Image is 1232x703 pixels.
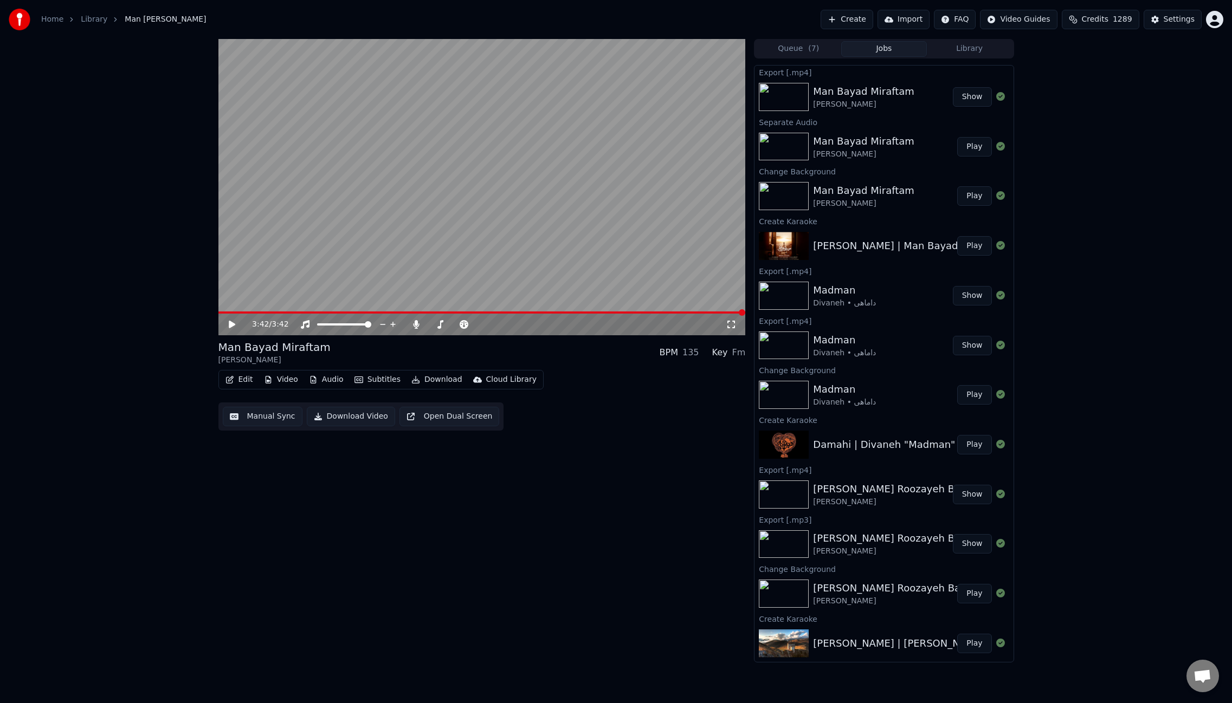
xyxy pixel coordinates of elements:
[813,298,876,309] div: Divaneh • داماهی
[953,534,992,554] button: Show
[813,283,876,298] div: Madman
[756,41,841,57] button: Queue
[813,497,985,507] div: [PERSON_NAME]
[953,286,992,305] button: Show
[350,372,405,387] button: Subtitles
[927,41,1012,57] button: Library
[1113,14,1132,25] span: 1289
[754,463,1013,476] div: Export [.mp4]
[732,346,746,359] div: Fm
[957,137,991,157] button: Play
[272,319,288,330] span: 3:42
[682,346,699,359] div: 135
[813,397,876,408] div: Divaneh • داماهی
[1062,10,1139,29] button: Credits1289
[813,183,914,198] div: Man Bayad Miraftam
[813,134,914,149] div: Man Bayad Miraftam
[1144,10,1202,29] button: Settings
[813,382,876,397] div: Madman
[1082,14,1108,25] span: Credits
[305,372,348,387] button: Audio
[754,363,1013,376] div: Change Background
[953,336,992,355] button: Show
[953,485,992,504] button: Show
[813,596,985,607] div: [PERSON_NAME]
[813,481,985,497] div: [PERSON_NAME] Roozayeh Barooni
[399,407,500,426] button: Open Dual Screen
[953,87,992,107] button: Show
[486,374,537,385] div: Cloud Library
[957,435,991,454] button: Play
[813,531,985,546] div: [PERSON_NAME] Roozayeh Barooni
[223,407,302,426] button: Manual Sync
[957,236,991,256] button: Play
[252,319,269,330] span: 3:42
[813,546,985,557] div: [PERSON_NAME]
[754,662,1013,675] div: Export [.mp3]
[754,513,1013,526] div: Export [.mp3]
[813,99,914,110] div: [PERSON_NAME]
[754,115,1013,128] div: Separate Audio
[808,43,819,54] span: ( 7 )
[660,346,678,359] div: BPM
[821,10,873,29] button: Create
[221,372,257,387] button: Edit
[754,66,1013,79] div: Export [.mp4]
[754,562,1013,575] div: Change Background
[813,581,985,596] div: [PERSON_NAME] Roozayeh Barooni
[9,9,30,30] img: youka
[813,333,876,348] div: Madman
[813,238,1207,253] div: [PERSON_NAME] | Man Bayad Miraftam | [PERSON_NAME] | من باید میرفتم | کارائوکه
[813,84,914,99] div: Man Bayad Miraftam
[878,10,930,29] button: Import
[813,348,876,359] div: Divaneh • داماهی
[754,165,1013,178] div: Change Background
[980,10,1057,29] button: Video Guides
[754,612,1013,625] div: Create Karaoke
[218,340,331,355] div: Man Bayad Miraftam
[754,314,1013,327] div: Export [.mp4]
[252,319,278,330] div: /
[754,413,1013,426] div: Create Karaoke
[407,372,467,387] button: Download
[934,10,976,29] button: FAQ
[957,634,991,653] button: Play
[41,14,63,25] a: Home
[813,437,1067,452] div: Damahi | Divaneh "Madman" | دیوانه | داماهی | کارائوکه
[754,264,1013,277] div: Export [.mp4]
[41,14,207,25] nav: breadcrumb
[307,407,395,426] button: Download Video
[813,198,914,209] div: [PERSON_NAME]
[841,41,927,57] button: Jobs
[81,14,107,25] a: Library
[813,149,914,160] div: [PERSON_NAME]
[957,584,991,603] button: Play
[218,355,331,366] div: [PERSON_NAME]
[957,385,991,405] button: Play
[957,186,991,206] button: Play
[1186,660,1219,692] div: Open chat
[813,636,1227,651] div: [PERSON_NAME] | [PERSON_NAME] | [PERSON_NAME] | مثل [PERSON_NAME] | کارائوکه
[712,346,728,359] div: Key
[1164,14,1195,25] div: Settings
[260,372,302,387] button: Video
[125,14,206,25] span: Man [PERSON_NAME]
[754,214,1013,227] div: Create Karaoke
